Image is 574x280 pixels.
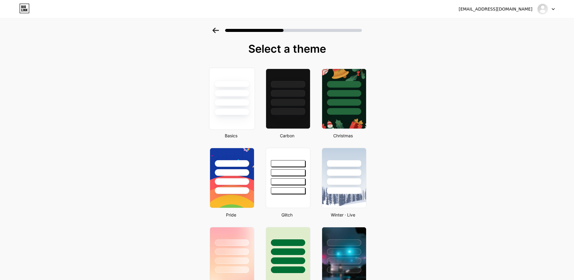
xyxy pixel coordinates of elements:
img: mortgagebrokerau [537,3,548,15]
div: Pride [208,212,254,218]
div: Carbon [264,132,310,139]
div: Basics [208,132,254,139]
div: [EMAIL_ADDRESS][DOMAIN_NAME] [459,6,532,12]
div: Christmas [320,132,366,139]
div: Select a theme [207,43,367,55]
div: Glitch [264,212,310,218]
div: Winter · Live [320,212,366,218]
